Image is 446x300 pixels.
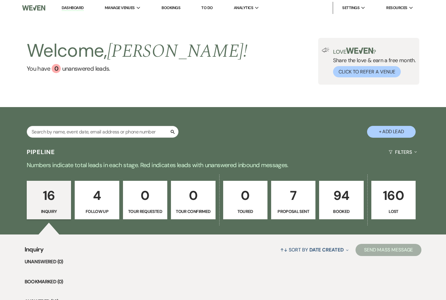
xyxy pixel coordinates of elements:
a: 4Follow Up [75,181,119,220]
span: Resources [386,5,407,11]
button: + Add Lead [367,126,416,138]
a: 0Tour Requested [123,181,167,220]
p: 0 [227,185,264,206]
a: 0Toured [223,181,267,220]
p: Inquiry [31,208,67,215]
img: Weven Logo [22,2,45,14]
p: 94 [323,185,359,206]
p: 0 [175,185,211,206]
p: Follow Up [79,208,115,215]
p: 16 [31,185,67,206]
button: Filters [386,144,419,160]
h2: Welcome, [27,38,247,64]
img: loud-speaker-illustration.svg [322,48,329,52]
div: 0 [52,64,61,73]
a: 160Lost [371,181,416,220]
button: Sort By Date Created [278,242,351,258]
a: 94Booked [319,181,363,220]
a: Bookings [162,5,180,10]
img: weven-logo-green.svg [346,48,373,54]
a: 0Tour Confirmed [171,181,215,220]
span: Settings [342,5,359,11]
p: Numbers indicate total leads in each stage. Red indicates leads with unanswered inbound messages. [5,160,442,170]
p: Proposal Sent [275,208,312,215]
p: Tour Confirmed [175,208,211,215]
p: Tour Requested [127,208,163,215]
span: ↑↓ [280,247,288,253]
h3: Pipeline [27,148,55,156]
a: Dashboard [62,5,83,11]
p: Toured [227,208,264,215]
p: 4 [79,185,115,206]
a: 7Proposal Sent [271,181,315,220]
li: Unanswered (0) [25,258,422,266]
a: 16Inquiry [27,181,71,220]
button: Send Mass Message [356,244,422,256]
p: Lost [375,208,412,215]
p: 0 [127,185,163,206]
p: 7 [275,185,312,206]
li: Bookmarked (0) [25,278,422,286]
span: Manage Venues [105,5,135,11]
span: Date Created [309,247,344,253]
p: Booked [323,208,359,215]
button: Click to Refer a Venue [333,66,401,77]
div: Share the love & earn a free month. [329,48,416,77]
span: [PERSON_NAME] ! [107,37,247,65]
p: Love ? [333,48,416,55]
span: Inquiry [25,245,44,258]
p: 160 [375,185,412,206]
a: To Do [201,5,213,10]
a: You have 0 unanswered leads. [27,64,247,73]
span: Analytics [234,5,253,11]
input: Search by name, event date, email address or phone number [27,126,179,138]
